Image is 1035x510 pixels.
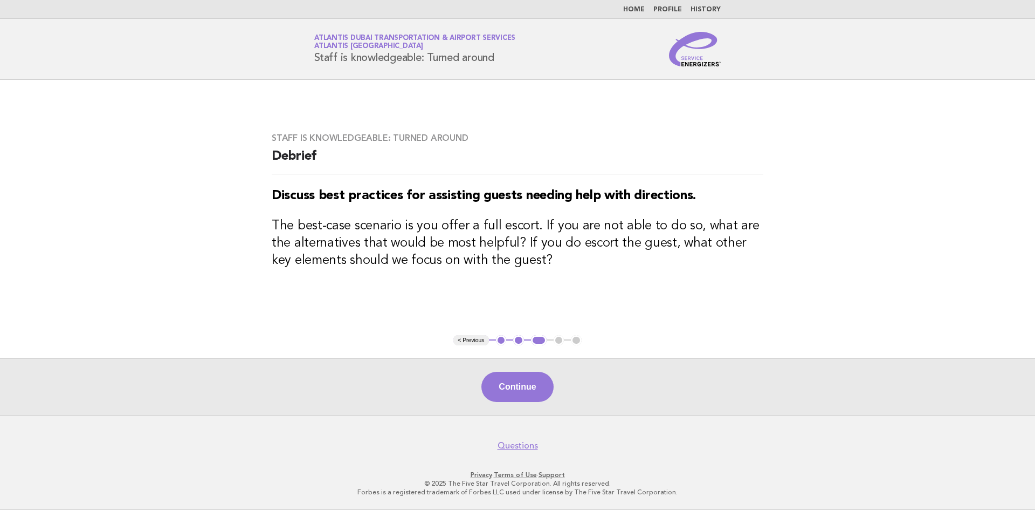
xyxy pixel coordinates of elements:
[272,217,763,269] h3: The best-case scenario is you offer a full escort. If you are not able to do so, what are the alt...
[272,133,763,144] h3: Staff is knowledgeable: Turned around
[314,43,423,50] span: Atlantis [GEOGRAPHIC_DATA]
[481,372,553,402] button: Continue
[498,440,538,451] a: Questions
[314,35,515,63] h1: Staff is knowledgeable: Turned around
[314,35,515,50] a: Atlantis Dubai Transportation & Airport ServicesAtlantis [GEOGRAPHIC_DATA]
[188,479,847,488] p: © 2025 The Five Star Travel Corporation. All rights reserved.
[272,148,763,174] h2: Debrief
[539,471,565,479] a: Support
[531,335,547,346] button: 3
[471,471,492,479] a: Privacy
[453,335,488,346] button: < Previous
[513,335,524,346] button: 2
[669,32,721,66] img: Service Energizers
[653,6,682,13] a: Profile
[691,6,721,13] a: History
[496,335,507,346] button: 1
[272,189,696,202] strong: Discuss best practices for assisting guests needing help with directions.
[188,488,847,497] p: Forbes is a registered trademark of Forbes LLC used under license by The Five Star Travel Corpora...
[623,6,645,13] a: Home
[188,471,847,479] p: · ·
[494,471,537,479] a: Terms of Use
